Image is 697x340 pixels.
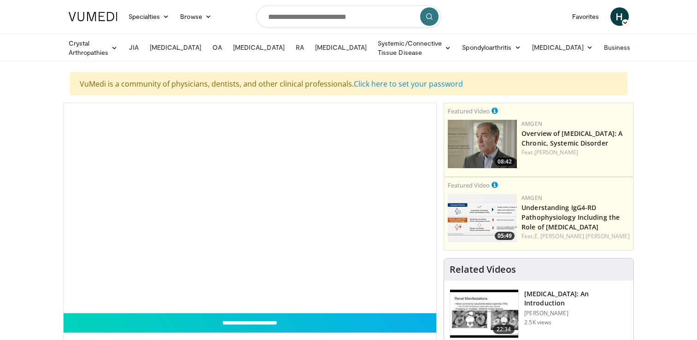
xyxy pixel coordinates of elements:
span: 22:34 [493,325,515,334]
a: E. [PERSON_NAME] [PERSON_NAME] [534,232,630,240]
a: Overview of [MEDICAL_DATA]: A Chronic, Systemic Disorder [521,129,622,147]
a: H [610,7,629,26]
a: [MEDICAL_DATA] [144,38,207,57]
a: OA [207,38,228,57]
a: Systemic/Connective Tissue Disease [372,39,457,57]
p: [PERSON_NAME] [524,310,628,317]
a: [MEDICAL_DATA] [527,38,598,57]
a: [MEDICAL_DATA] [310,38,372,57]
span: 05:49 [495,232,515,240]
input: Search topics, interventions [257,6,441,28]
a: Amgen [521,120,542,128]
span: 08:42 [495,158,515,166]
a: 08:42 [448,120,517,168]
p: 2.5K views [524,319,551,326]
h4: Related Videos [450,264,516,275]
img: 47980f05-c0f7-4192-9362-4cb0fcd554e5.150x105_q85_crop-smart_upscale.jpg [450,290,518,338]
a: Favorites [567,7,605,26]
a: RA [290,38,310,57]
a: 22:34 [MEDICAL_DATA]: An Introduction [PERSON_NAME] 2.5K views [450,289,628,338]
img: 3e5b4ad1-6d9b-4d8f-ba8e-7f7d389ba880.png.150x105_q85_crop-smart_upscale.png [448,194,517,242]
img: 40cb7efb-a405-4d0b-b01f-0267f6ac2b93.png.150x105_q85_crop-smart_upscale.png [448,120,517,168]
a: Spondyloarthritis [457,38,526,57]
a: Crystal Arthropathies [63,39,123,57]
div: Feat. [521,232,630,240]
small: Featured Video [448,107,490,115]
a: Amgen [521,194,542,202]
video-js: Video Player [64,103,437,313]
a: 05:49 [448,194,517,242]
a: Business [598,38,645,57]
div: Feat. [521,148,630,157]
a: JIA [123,38,144,57]
a: [PERSON_NAME] [534,148,578,156]
a: [MEDICAL_DATA] [228,38,290,57]
a: Specialties [123,7,175,26]
h3: [MEDICAL_DATA]: An Introduction [524,289,628,308]
img: VuMedi Logo [69,12,117,21]
a: Click here to set your password [354,79,463,89]
a: Understanding IgG4-RD Pathophysiology Including the Role of [MEDICAL_DATA] [521,203,620,231]
a: Browse [175,7,217,26]
small: Featured Video [448,181,490,189]
div: VuMedi is a community of physicians, dentists, and other clinical professionals. [70,72,627,95]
